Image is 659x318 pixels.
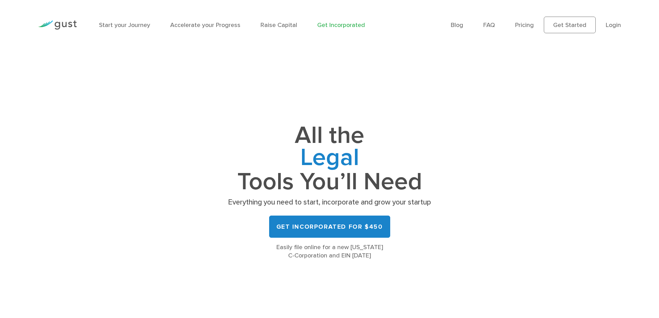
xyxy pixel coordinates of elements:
a: Raise Capital [260,21,297,29]
span: Legal [226,147,433,171]
div: Easily file online for a new [US_STATE] C-Corporation and EIN [DATE] [226,243,433,260]
img: Gust Logo [38,20,77,30]
a: Get Incorporated for $450 [269,216,390,238]
a: Pricing [515,21,534,29]
a: Accelerate your Progress [170,21,240,29]
p: Everything you need to start, incorporate and grow your startup [226,198,433,207]
a: FAQ [483,21,495,29]
h1: All the Tools You’ll Need [226,125,433,193]
a: Login [606,21,621,29]
a: Get Incorporated [317,21,365,29]
a: Start your Journey [99,21,150,29]
a: Get Started [544,17,596,33]
a: Blog [451,21,463,29]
